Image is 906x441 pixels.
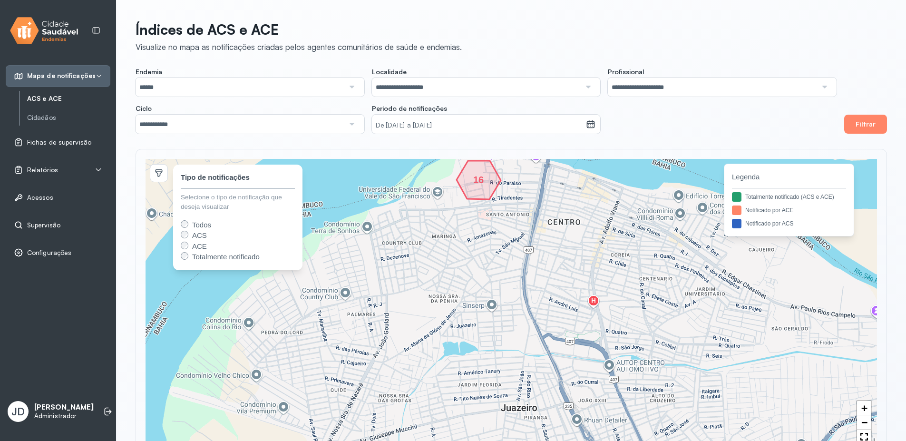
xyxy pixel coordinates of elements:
[136,68,162,76] span: Endemia
[476,177,481,183] div: 16
[181,172,250,183] div: Tipo de notificações
[608,68,644,76] span: Profissional
[857,401,871,415] a: Zoom in
[192,221,211,229] span: Todos
[136,21,462,38] p: Índices de ACS e ACE
[34,403,94,412] p: [PERSON_NAME]
[11,405,25,418] span: JD
[27,112,110,124] a: Cidadãos
[14,193,102,202] a: Acessos
[14,137,102,147] a: Fichas de supervisão
[857,415,871,430] a: Zoom out
[181,193,295,212] div: Selecione o tipo de notificação que deseja visualizar
[27,72,96,80] span: Mapa de notificações
[14,248,102,257] a: Configurações
[27,114,110,122] a: Cidadãos
[192,242,207,250] span: ACE
[372,104,447,113] span: Período de notificações
[34,412,94,420] p: Administrador
[745,219,793,228] div: Notificado por ACS
[861,416,867,428] span: −
[861,402,867,414] span: +
[372,68,407,76] span: Localidade
[745,206,793,215] div: Notificado por ACE
[27,166,58,174] span: Relatórios
[376,121,582,130] small: De [DATE] a [DATE]
[27,249,71,257] span: Configurações
[10,15,78,46] img: logo.svg
[136,104,152,113] span: Ciclo
[27,95,110,103] a: ACS e ACE
[27,221,60,229] span: Supervisão
[27,194,53,202] span: Acessos
[27,93,110,105] a: ACS e ACE
[192,231,207,239] span: ACS
[745,193,834,201] div: Totalmente notificado (ACS e ACE)
[192,253,260,261] span: Totalmente notificado
[27,138,91,147] span: Fichas de supervisão
[136,42,462,52] div: Visualize no mapa as notificações criadas pelos agentes comunitários de saúde e endemias.
[14,220,102,230] a: Supervisão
